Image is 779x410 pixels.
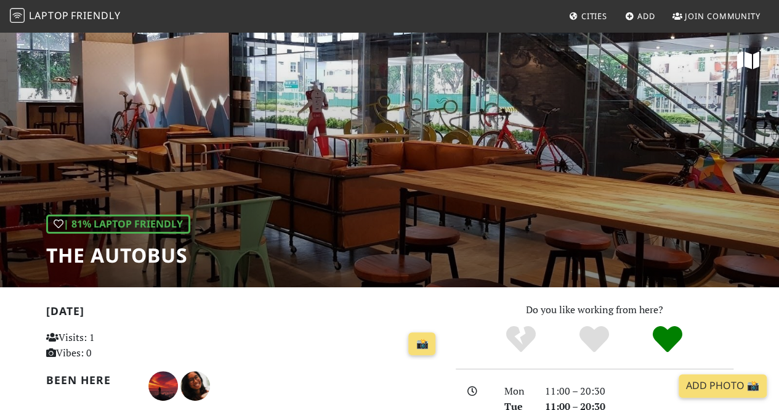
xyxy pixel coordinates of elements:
p: Visits: 1 Vibes: 0 [46,330,168,361]
a: Add [620,5,660,27]
div: No [485,324,558,355]
a: LaptopFriendly LaptopFriendly [10,6,121,27]
span: Lesley Nair [148,378,180,392]
a: Join Community [668,5,765,27]
span: Laptop [29,9,69,22]
div: | 81% Laptop Friendly [46,215,190,234]
img: LaptopFriendly [10,8,25,23]
span: Add [637,10,655,22]
p: Do you like working from here? [456,302,733,318]
span: Join Community [685,10,761,22]
span: Friendly [71,9,120,22]
h2: Been here [46,374,134,387]
img: 2014-lesley.jpg [148,371,178,401]
h1: The Autobus [46,244,190,267]
span: Cities [581,10,607,22]
img: 1860-jan.jpg [180,371,210,401]
div: Mon [497,383,538,400]
a: 📸 [408,332,435,356]
div: 11:00 – 20:30 [538,383,741,400]
span: Jan Relador [180,378,210,392]
h2: [DATE] [46,305,441,322]
div: Yes [558,324,631,355]
a: Cities [564,5,612,27]
div: Definitely! [631,324,704,355]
